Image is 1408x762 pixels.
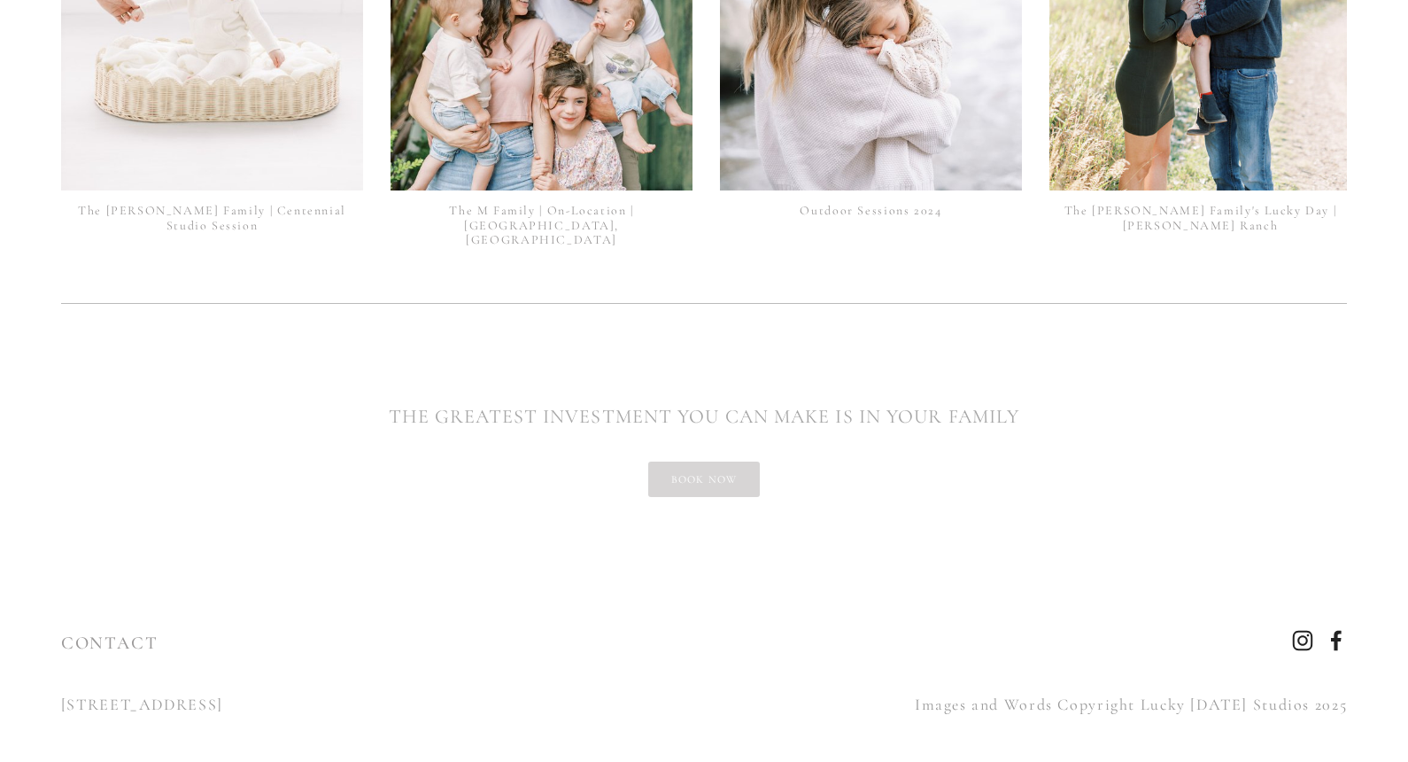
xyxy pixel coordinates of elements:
[61,690,689,719] p: [STREET_ADDRESS]
[800,203,941,218] a: Outdoor Sessions 2024
[719,690,1347,719] p: Images and Words Copyright Lucky [DATE] Studios 2025
[648,462,761,497] a: book now
[61,402,1347,432] h2: THE GREATEST INVESTMENT YOU CAN MAKE IS IN YOUR FAMILY
[1292,630,1313,651] a: Instagram
[449,203,633,248] a: The M Family | On-Location | [GEOGRAPHIC_DATA], [GEOGRAPHIC_DATA]
[78,203,346,233] a: The [PERSON_NAME] Family | Centennial Studio Session
[1064,203,1337,233] a: The [PERSON_NAME] Family's Lucky Day | [PERSON_NAME] Ranch
[1326,630,1347,651] a: Facebook
[61,633,159,654] a: CONTACT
